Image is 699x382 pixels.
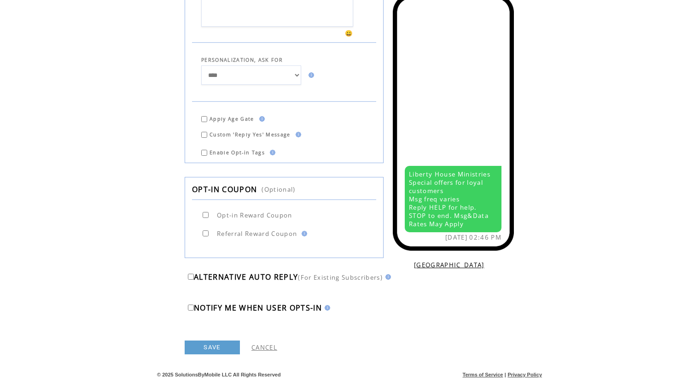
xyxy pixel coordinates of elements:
[217,211,292,219] span: Opt-in Reward Coupon
[210,149,265,156] span: Enable Opt-in Tags
[217,229,297,238] span: Referral Reward Coupon
[210,131,291,138] span: Custom 'Reply Yes' Message
[414,261,484,269] a: [GEOGRAPHIC_DATA]
[409,170,490,228] span: Liberty House Ministries Special offers for loyal customers Msg freq varies Reply HELP for help. ...
[463,372,503,377] a: Terms of Service
[383,274,391,280] img: help.gif
[194,272,298,282] span: ALTERNATIVE AUTO REPLY
[251,343,277,352] a: CANCEL
[201,57,283,63] span: PERSONALIZATION, ASK FOR
[256,116,265,122] img: help.gif
[210,116,254,122] span: Apply Age Gate
[505,372,506,377] span: |
[194,303,322,313] span: NOTIFY ME WHEN USER OPTS-IN
[322,305,330,311] img: help.gif
[185,341,240,354] a: SAVE
[299,231,307,236] img: help.gif
[262,185,295,194] span: (Optional)
[267,150,275,155] img: help.gif
[345,29,353,37] span: 😀
[293,132,301,137] img: help.gif
[298,273,383,282] span: (For Existing Subscribers)
[507,372,542,377] a: Privacy Policy
[192,184,257,194] span: OPT-IN COUPON
[157,372,281,377] span: © 2025 SolutionsByMobile LLC All Rights Reserved
[306,72,314,78] img: help.gif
